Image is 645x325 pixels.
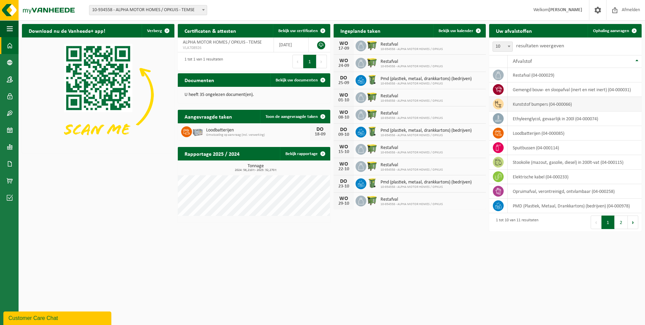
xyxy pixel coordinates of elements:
[381,168,443,172] span: 10-934558 - ALPHA MOTOR HOMES / OPKUIS
[192,125,203,137] img: PB-LB-0680-HPE-GY-01
[381,202,443,206] span: 10-934558 - ALPHA MOTOR HOMES / OPKUIS
[270,73,330,87] a: Bekijk uw documenten
[366,40,378,51] img: WB-1100-HPE-GN-50
[303,55,316,68] button: 1
[337,184,350,189] div: 23-10
[337,127,350,132] div: DO
[381,128,472,133] span: Pmd (plastiek, metaal, drankkartons) (bedrijven)
[601,216,615,229] button: 1
[337,75,350,81] div: DO
[337,196,350,201] div: WO
[280,147,330,160] a: Bekijk rapportage
[588,24,641,37] a: Ophaling aanvragen
[381,162,443,168] span: Restafval
[337,150,350,154] div: 15-10
[292,55,303,68] button: Previous
[366,91,378,103] img: WB-1100-HPE-GN-50
[278,29,318,33] span: Bekijk uw certificaten
[181,169,330,172] span: 2024: 56,210 t - 2025: 32,270 t
[593,29,629,33] span: Ophaling aanvragen
[381,94,443,99] span: Restafval
[178,147,246,160] h2: Rapportage 2025 / 2024
[381,65,443,69] span: 10-934558 - ALPHA MOTOR HOMES / OPKUIS
[381,82,472,86] span: 10-934558 - ALPHA MOTOR HOMES / OPKUIS
[508,141,642,155] td: spuitbussen (04-000114)
[337,167,350,172] div: 22-10
[337,179,350,184] div: DO
[493,42,513,52] span: 10
[178,73,221,86] h2: Documenten
[381,47,443,51] span: 10-934558 - ALPHA MOTOR HOMES / OPKUIS
[366,108,378,120] img: WB-1100-HPE-GN-50
[366,126,378,137] img: WB-0240-HPE-GN-50
[337,46,350,51] div: 17-09
[381,185,472,189] span: 10-934558 - ALPHA MOTOR HOMES / OPKUIS
[366,160,378,172] img: WB-1100-HPE-GN-50
[508,184,642,199] td: opruimafval, verontreinigd, ontvlambaar (04-000258)
[508,111,642,126] td: ethyleenglycol, gevaarlijk in 200l (04-000074)
[185,93,324,97] p: U heeft 35 ongelezen document(en).
[508,155,642,170] td: stookolie (mazout, gasolie, diesel) in 200lt-vat (04-000115)
[381,59,443,65] span: Restafval
[381,76,472,82] span: Pmd (plastiek, metaal, drankkartons) (bedrijven)
[381,145,443,151] span: Restafval
[381,180,472,185] span: Pmd (plastiek, metaal, drankkartons) (bedrijven)
[508,170,642,184] td: elektrische kabel (04-000233)
[337,93,350,98] div: WO
[178,24,243,37] h2: Certificaten & attesten
[366,143,378,154] img: WB-1100-HPE-GN-50
[433,24,485,37] a: Bekijk uw kalender
[337,81,350,85] div: 25-09
[334,24,387,37] h2: Ingeplande taken
[183,45,269,51] span: VLA708926
[260,110,330,123] a: Toon de aangevraagde taken
[493,215,538,230] div: 1 tot 10 van 11 resultaten
[366,57,378,68] img: WB-1100-HPE-GN-50
[337,58,350,64] div: WO
[508,97,642,111] td: kunststof bumpers (04-000066)
[273,24,330,37] a: Bekijk uw certificaten
[337,64,350,68] div: 24-09
[508,126,642,141] td: loodbatterijen (04-000085)
[313,127,327,132] div: DO
[489,24,539,37] h2: Uw afvalstoffen
[493,42,512,51] span: 10
[142,24,174,37] button: Verberg
[337,161,350,167] div: WO
[628,216,638,229] button: Next
[381,151,443,155] span: 10-934558 - ALPHA MOTOR HOMES / OPKUIS
[206,133,310,137] span: Omwisseling op aanvraag (incl. verwerking)
[381,99,443,103] span: 10-934558 - ALPHA MOTOR HOMES / OPKUIS
[366,195,378,206] img: WB-1100-HPE-GN-50
[206,128,310,133] span: Loodbatterijen
[89,5,207,15] span: 10-934558 - ALPHA MOTOR HOMES / OPKUIS - TEMSE
[366,74,378,85] img: WB-0240-HPE-GN-50
[183,40,262,45] span: ALPHA MOTOR HOMES / OPKUIS - TEMSE
[178,110,239,123] h2: Aangevraagde taken
[366,177,378,189] img: WB-0240-HPE-GN-50
[265,115,318,119] span: Toon de aangevraagde taken
[381,42,443,47] span: Restafval
[3,310,113,325] iframe: chat widget
[337,132,350,137] div: 09-10
[337,144,350,150] div: WO
[337,201,350,206] div: 29-10
[22,37,174,152] img: Download de VHEPlus App
[381,116,443,120] span: 10-934558 - ALPHA MOTOR HOMES / OPKUIS
[508,82,642,97] td: gemengd bouw- en sloopafval (inert en niet inert) (04-000031)
[337,115,350,120] div: 08-10
[381,197,443,202] span: Restafval
[513,59,532,64] span: Afvalstof
[381,133,472,137] span: 10-934558 - ALPHA MOTOR HOMES / OPKUIS
[508,199,642,213] td: PMD (Plastiek, Metaal, Drankkartons) (bedrijven) (04-000978)
[147,29,162,33] span: Verberg
[22,24,112,37] h2: Download nu de Vanheede+ app!
[439,29,473,33] span: Bekijk uw kalender
[316,55,327,68] button: Next
[181,164,330,172] h3: Tonnage
[274,37,309,52] td: [DATE]
[337,110,350,115] div: WO
[549,7,582,12] strong: [PERSON_NAME]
